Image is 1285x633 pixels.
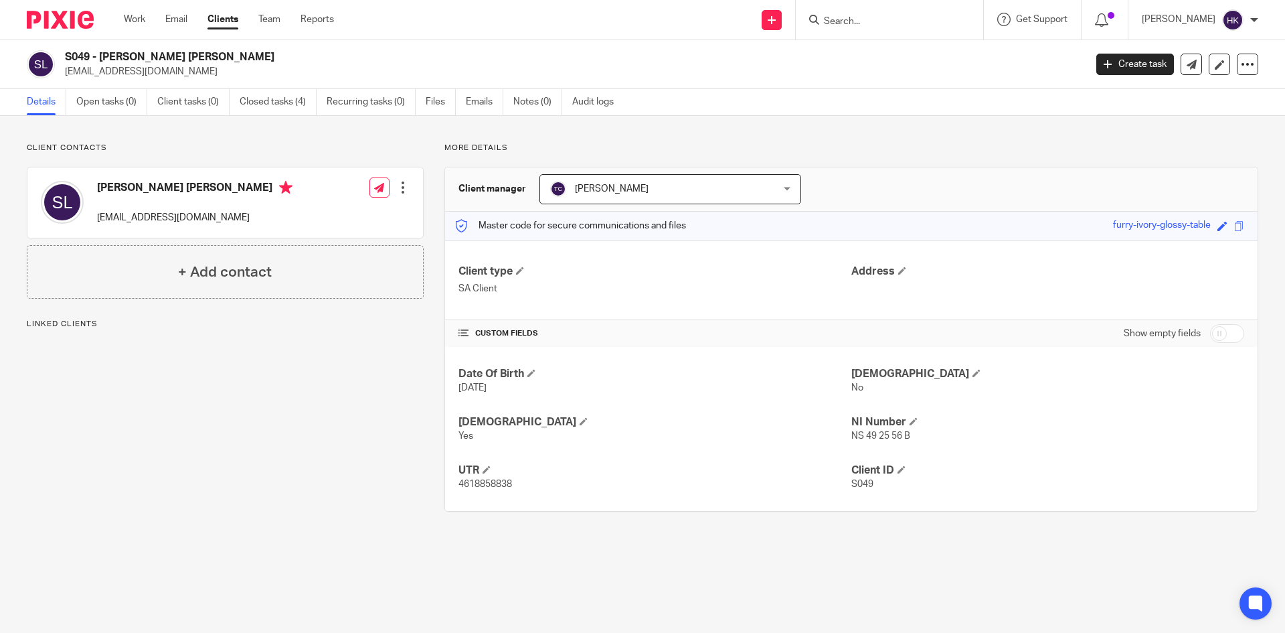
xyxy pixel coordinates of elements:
[851,464,1244,478] h4: Client ID
[851,265,1244,279] h4: Address
[327,89,416,115] a: Recurring tasks (0)
[458,182,526,196] h3: Client manager
[76,89,147,115] a: Open tasks (0)
[851,383,863,393] span: No
[279,181,292,194] i: Primary
[27,143,424,153] p: Client contacts
[458,328,851,339] h4: CUSTOM FIELDS
[1113,218,1211,234] div: furry-ivory-glossy-table
[1222,9,1244,31] img: svg%3E
[165,13,187,26] a: Email
[1124,327,1201,340] label: Show empty fields
[27,11,94,29] img: Pixie
[458,265,851,279] h4: Client type
[458,431,473,441] span: Yes
[851,480,873,489] span: S049
[466,89,503,115] a: Emails
[458,367,851,381] h4: Date Of Birth
[157,89,230,115] a: Client tasks (0)
[426,89,456,115] a: Files
[301,13,334,26] a: Reports
[550,181,566,197] img: svg%3E
[458,480,512,489] span: 4618858838
[240,89,317,115] a: Closed tasks (4)
[851,431,910,441] span: NS 49 25 56 B
[97,211,292,224] p: [EMAIL_ADDRESS][DOMAIN_NAME]
[65,65,1076,78] p: [EMAIL_ADDRESS][DOMAIN_NAME]
[458,464,851,478] h4: UTR
[575,184,649,194] span: [PERSON_NAME]
[444,143,1258,153] p: More details
[27,319,424,330] p: Linked clients
[823,16,943,28] input: Search
[513,89,562,115] a: Notes (0)
[1142,13,1215,26] p: [PERSON_NAME]
[1096,54,1174,75] a: Create task
[178,262,272,283] h4: + Add contact
[207,13,238,26] a: Clients
[1016,15,1067,24] span: Get Support
[65,50,874,64] h2: S049 - [PERSON_NAME] [PERSON_NAME]
[41,181,84,224] img: svg%3E
[458,383,487,393] span: [DATE]
[851,415,1244,429] h4: NI Number
[27,50,55,78] img: svg%3E
[458,415,851,429] h4: [DEMOGRAPHIC_DATA]
[258,13,280,26] a: Team
[851,367,1244,381] h4: [DEMOGRAPHIC_DATA]
[97,181,292,198] h4: [PERSON_NAME] [PERSON_NAME]
[572,89,624,115] a: Audit logs
[124,13,145,26] a: Work
[27,89,66,115] a: Details
[455,219,686,232] p: Master code for secure communications and files
[458,282,851,295] p: SA Client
